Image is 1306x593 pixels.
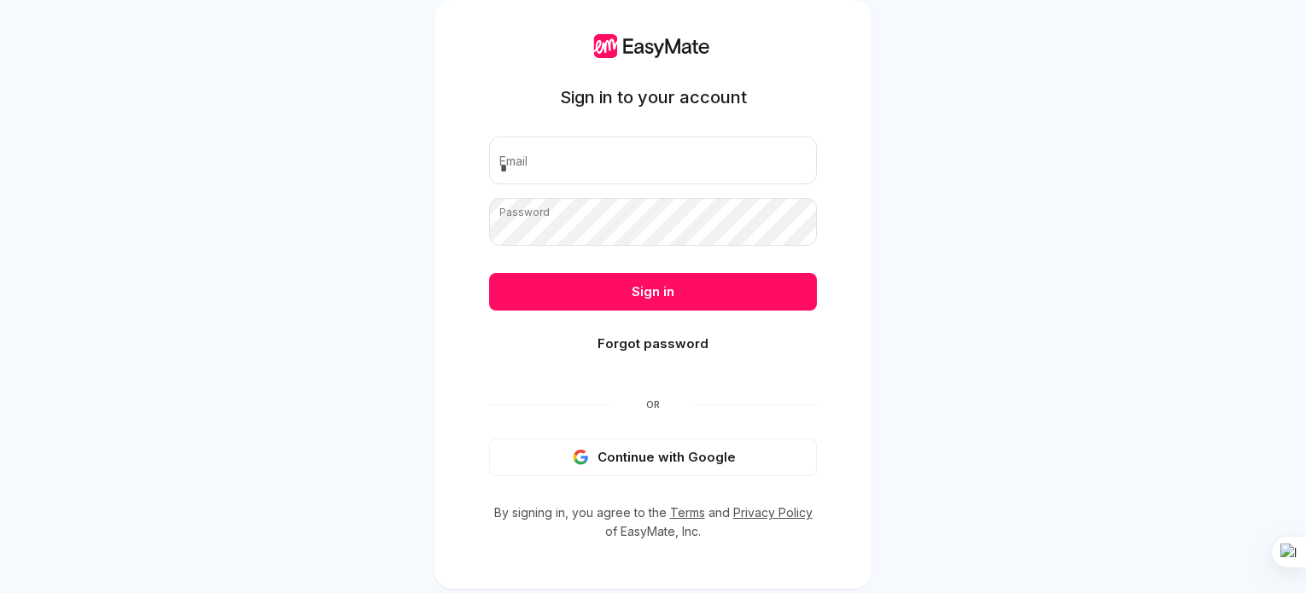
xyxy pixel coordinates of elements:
[489,273,817,311] button: Sign in
[489,325,817,363] button: Forgot password
[489,503,817,541] p: By signing in, you agree to the and of EasyMate, Inc.
[670,505,705,520] a: Terms
[560,85,747,109] h1: Sign in to your account
[612,398,694,411] span: Or
[489,439,817,476] button: Continue with Google
[733,505,813,520] a: Privacy Policy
